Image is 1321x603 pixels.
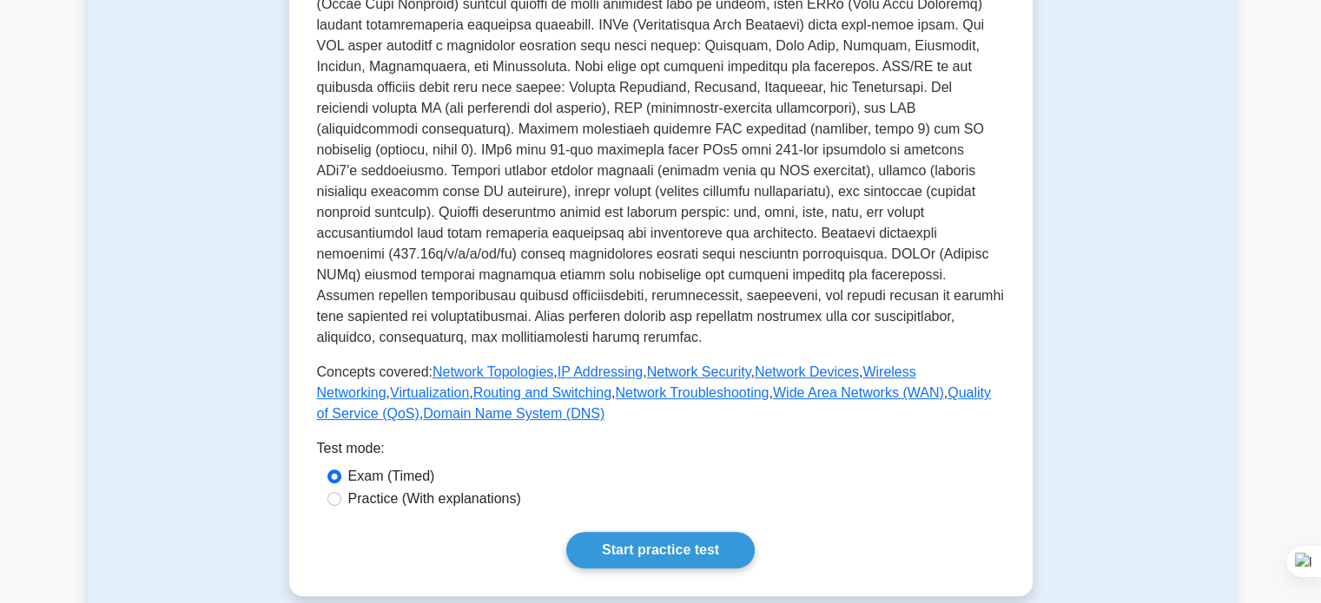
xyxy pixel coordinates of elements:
[558,364,643,379] a: IP Addressing
[348,466,435,487] label: Exam (Timed)
[473,385,611,400] a: Routing and Switching
[773,385,944,400] a: Wide Area Networks (WAN)
[317,362,1005,424] p: Concepts covered: , , , , , , , , , ,
[317,438,1005,466] div: Test mode:
[433,364,553,379] a: Network Topologies
[348,488,521,509] label: Practice (With explanations)
[615,385,769,400] a: Network Troubleshooting
[755,364,859,379] a: Network Devices
[566,532,755,568] a: Start practice test
[423,406,604,421] a: Domain Name System (DNS)
[647,364,751,379] a: Network Security
[390,385,469,400] a: Virtualization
